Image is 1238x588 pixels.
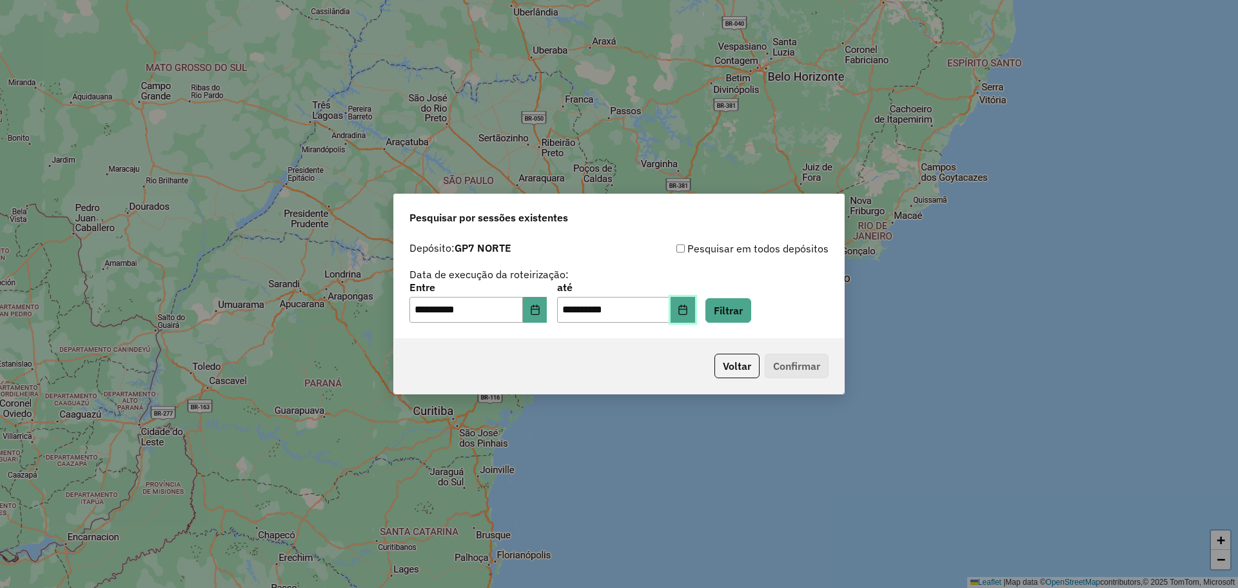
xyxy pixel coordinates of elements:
button: Voltar [714,354,760,378]
button: Choose Date [523,297,547,323]
span: Pesquisar por sessões existentes [409,210,568,225]
label: Depósito: [409,240,511,256]
div: Pesquisar em todos depósitos [619,241,829,256]
strong: GP7 NORTE [455,241,511,254]
button: Choose Date [671,297,695,323]
label: Entre [409,279,547,295]
button: Filtrar [705,298,751,323]
label: Data de execução da roteirização: [409,267,569,282]
label: até [557,279,694,295]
